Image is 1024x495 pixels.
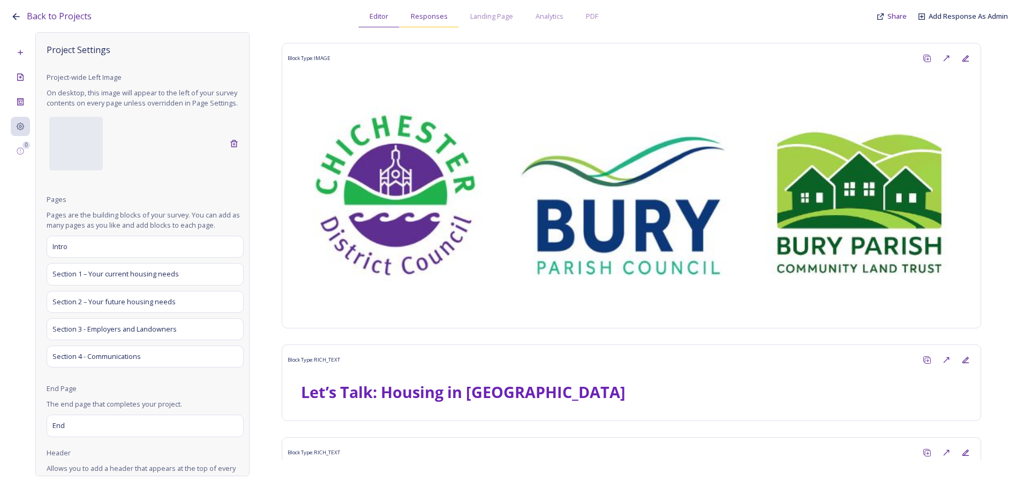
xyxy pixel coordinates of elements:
[47,384,77,394] span: End Page
[47,210,244,230] span: Pages are the building blocks of your survey. You can add as many pages as you like and add block...
[52,421,65,431] span: End
[288,449,340,456] span: Block Type: RICH_TEXT
[288,55,330,62] span: Block Type: IMAGE
[52,297,176,307] span: Section 2 – Your future housing needs
[887,11,907,21] span: Share
[470,11,513,21] span: Landing Page
[52,351,141,362] span: Section 4 - Communications
[27,10,92,23] a: Back to Projects
[47,194,66,205] span: Pages
[27,10,92,22] span: Back to Projects
[47,88,244,108] span: On desktop, this image will appear to the left of your survey contents on every page unless overr...
[47,399,244,409] span: The end page that completes your project.
[411,11,448,21] span: Responses
[536,11,563,21] span: Analytics
[47,448,71,458] span: Header
[47,43,244,56] span: Project Settings
[288,356,340,364] span: Block Type: RICH_TEXT
[301,381,626,402] strong: Let’s Talk: Housing in [GEOGRAPHIC_DATA]
[52,269,179,279] span: Section 1 – Your current housing needs
[47,463,244,484] span: Allows you to add a header that appears at the top of every page.
[586,11,598,21] span: PDF
[52,242,67,252] span: Intro
[22,141,30,149] div: 0
[370,11,388,21] span: Editor
[52,324,177,334] span: Section 3 - Employers and Landowners
[929,11,1008,21] a: Add Response As Admin
[47,72,122,82] span: Project-wide Left Image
